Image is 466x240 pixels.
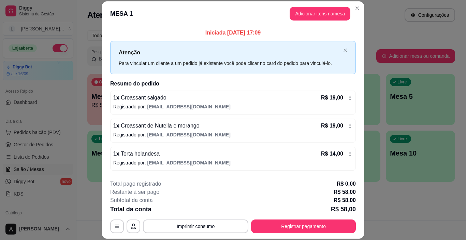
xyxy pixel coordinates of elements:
p: Subtotal da conta [110,196,153,204]
div: Para vincular um cliente a um pedido já existente você pode clicar no card do pedido para vinculá... [119,59,340,67]
button: Adicionar itens namesa [290,7,350,21]
p: Restante à ser pago [110,188,159,196]
p: Registrado por: [113,159,353,166]
p: 1 x [113,94,166,102]
p: 1 x [113,122,200,130]
p: Total pago registrado [110,180,161,188]
button: Close [352,3,363,14]
span: [EMAIL_ADDRESS][DOMAIN_NAME] [147,104,231,109]
button: close [343,48,347,53]
span: Torta holandesa [119,151,160,157]
p: Iniciada [DATE] 17:09 [110,29,356,37]
button: Imprimir consumo [143,219,248,233]
p: R$ 58,00 [331,204,356,214]
p: R$ 58,00 [334,196,356,204]
p: 1 x [113,150,160,158]
span: Croassant salgado [119,95,166,101]
p: R$ 58,00 [334,188,356,196]
p: R$ 19,00 [321,94,343,102]
p: Registrado por: [113,103,353,110]
p: Total da conta [110,204,151,214]
p: Registrado por: [113,131,353,138]
p: R$ 19,00 [321,122,343,130]
span: [EMAIL_ADDRESS][DOMAIN_NAME] [147,132,231,137]
button: Registrar pagamento [251,219,356,233]
span: close [343,48,347,52]
p: R$ 14,00 [321,150,343,158]
header: MESA 1 [102,1,364,26]
span: Croassant de Nutella e morango [119,123,200,129]
h2: Resumo do pedido [110,80,356,88]
p: Atenção [119,48,340,57]
p: R$ 0,00 [337,180,356,188]
span: [EMAIL_ADDRESS][DOMAIN_NAME] [147,160,231,165]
